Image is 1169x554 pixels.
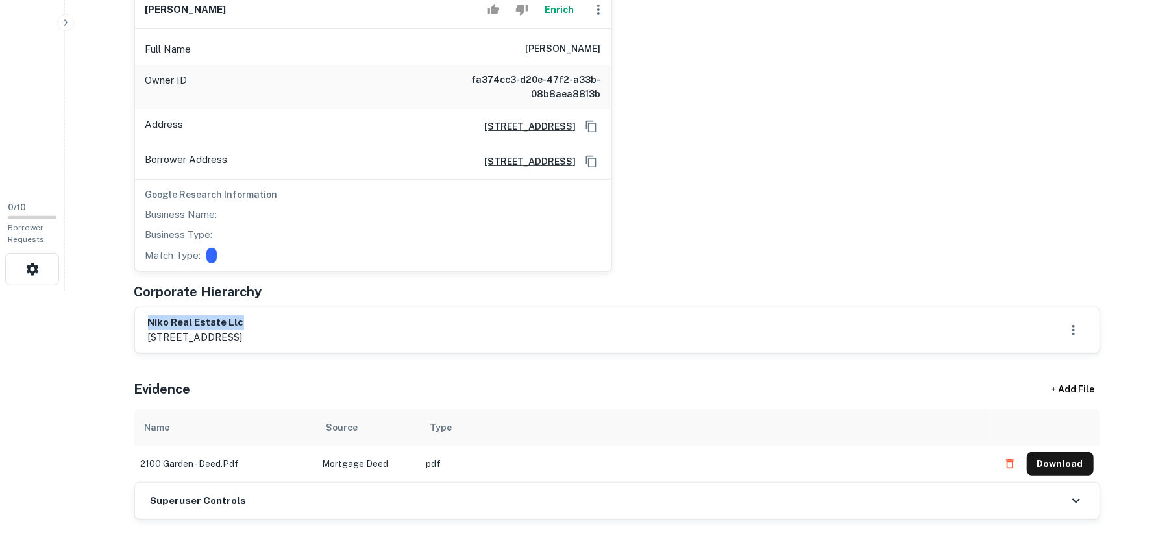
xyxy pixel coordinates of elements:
button: Download [1027,452,1094,476]
div: scrollable content [134,409,1100,482]
h6: [PERSON_NAME] [526,42,601,57]
div: Source [326,420,358,435]
span: 0 / 10 [8,202,26,212]
button: Delete file [998,453,1022,474]
td: 2100 garden - deed.pdf [134,446,316,482]
h5: Corporate Hierarchy [134,282,262,302]
td: Mortgage Deed [316,446,420,482]
button: Copy Address [582,117,601,136]
iframe: Chat Widget [1104,450,1169,512]
button: Copy Address [582,152,601,171]
p: Full Name [145,42,191,57]
p: [STREET_ADDRESS] [148,330,244,345]
th: Name [134,409,316,446]
div: Type [430,420,452,435]
div: Name [145,420,170,435]
p: Business Type: [145,227,213,243]
td: pdf [420,446,992,482]
div: + Add File [1027,378,1118,402]
a: [STREET_ADDRESS] [474,119,576,134]
p: Address [145,117,184,136]
span: Borrower Requests [8,223,44,244]
p: Match Type: [145,248,201,263]
th: Type [420,409,992,446]
a: [STREET_ADDRESS] [474,154,576,169]
th: Source [316,409,420,446]
p: Owner ID [145,73,188,101]
p: Business Name: [145,207,217,223]
h5: Evidence [134,379,191,399]
h6: [PERSON_NAME] [145,3,227,18]
p: Borrower Address [145,152,228,171]
h6: Google Research Information [145,187,601,202]
h6: Superuser Controls [151,494,247,509]
h6: niko real estate llc [148,315,244,330]
h6: fa374cc3-d20e-47f2-a33b-08b8aea8813b [445,73,601,101]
